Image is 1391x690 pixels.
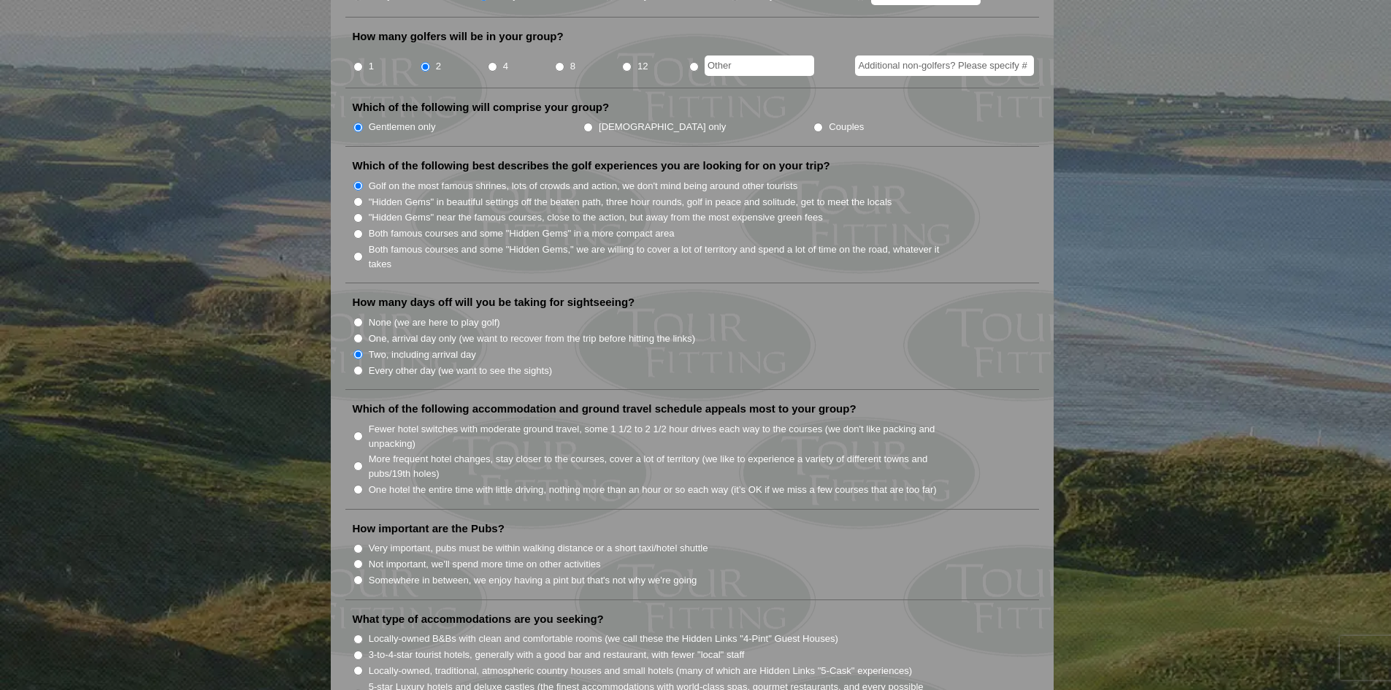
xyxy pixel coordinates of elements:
[369,422,956,451] label: Fewer hotel switches with moderate ground travel, some 1 1/2 to 2 1/2 hour drives each way to the...
[637,59,648,74] label: 12
[369,331,695,346] label: One, arrival day only (we want to recover from the trip before hitting the links)
[369,452,956,480] label: More frequent hotel changes, stay closer to the courses, cover a lot of territory (we like to exp...
[353,100,610,115] label: Which of the following will comprise your group?
[369,348,476,362] label: Two, including arrival day
[829,120,864,134] label: Couples
[369,648,745,662] label: 3-to-4-star tourist hotels, generally with a good bar and restaurant, with fewer "local" staff
[369,632,838,646] label: Locally-owned B&Bs with clean and comfortable rooms (we call these the Hidden Links "4-Pint" Gues...
[369,195,892,210] label: "Hidden Gems" in beautiful settings off the beaten path, three hour rounds, golf in peace and sol...
[369,573,697,588] label: Somewhere in between, we enjoy having a pint but that's not why we're going
[369,59,374,74] label: 1
[705,55,814,76] input: Other
[353,402,857,416] label: Which of the following accommodation and ground travel schedule appeals most to your group?
[353,158,830,173] label: Which of the following best describes the golf experiences you are looking for on your trip?
[369,364,552,378] label: Every other day (we want to see the sights)
[353,295,635,310] label: How many days off will you be taking for sightseeing?
[436,59,441,74] label: 2
[369,541,708,556] label: Very important, pubs must be within walking distance or a short taxi/hotel shuttle
[369,557,601,572] label: Not important, we'll spend more time on other activities
[369,315,500,330] label: None (we are here to play golf)
[503,59,508,74] label: 4
[369,226,675,241] label: Both famous courses and some "Hidden Gems" in a more compact area
[599,120,726,134] label: [DEMOGRAPHIC_DATA] only
[369,664,913,678] label: Locally-owned, traditional, atmospheric country houses and small hotels (many of which are Hidden...
[369,483,937,497] label: One hotel the entire time with little driving, nothing more than an hour or so each way (it’s OK ...
[369,120,436,134] label: Gentlemen only
[855,55,1034,76] input: Additional non-golfers? Please specify #
[353,612,604,626] label: What type of accommodations are you seeking?
[353,521,505,536] label: How important are the Pubs?
[369,179,798,193] label: Golf on the most famous shrines, lots of crowds and action, we don't mind being around other tour...
[369,210,823,225] label: "Hidden Gems" near the famous courses, close to the action, but away from the most expensive gree...
[570,59,575,74] label: 8
[369,242,956,271] label: Both famous courses and some "Hidden Gems," we are willing to cover a lot of territory and spend ...
[353,29,564,44] label: How many golfers will be in your group?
